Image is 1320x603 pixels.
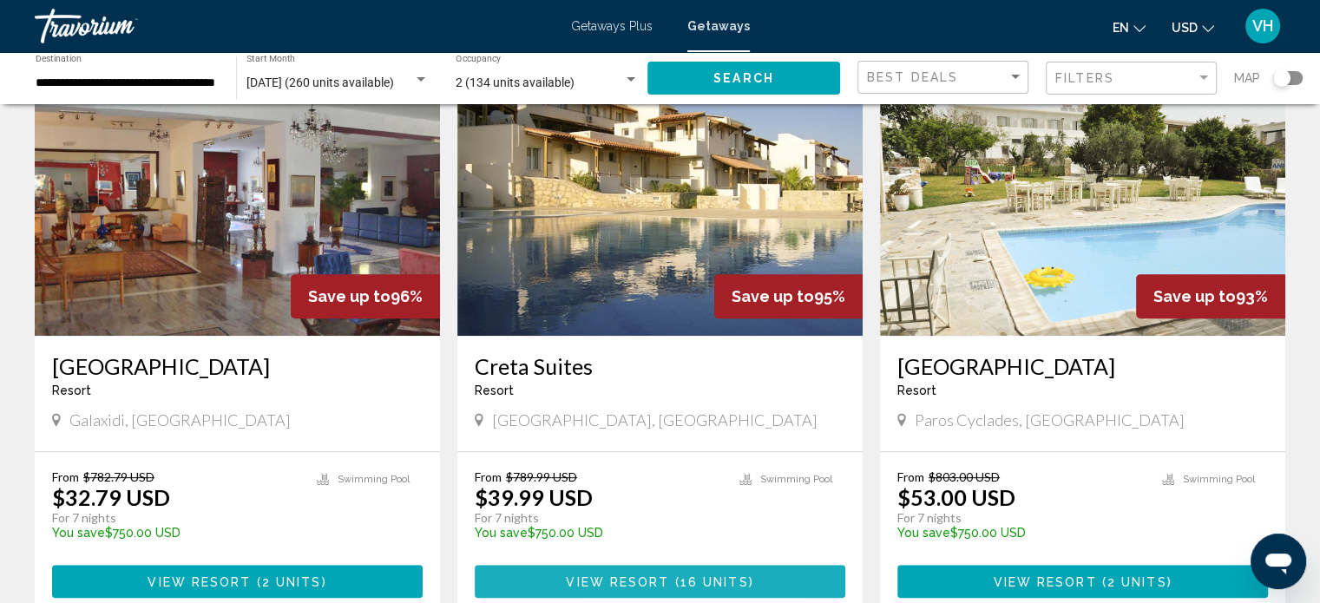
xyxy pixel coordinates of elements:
[647,62,840,94] button: Search
[475,383,514,397] span: Resort
[897,565,1268,597] button: View Resort(2 units)
[308,287,391,305] span: Save up to
[897,526,950,540] span: You save
[52,383,91,397] span: Resort
[52,510,299,526] p: For 7 nights
[52,526,299,540] p: $750.00 USD
[69,410,291,429] span: Galaxidi, [GEOGRAPHIC_DATA]
[475,484,593,510] p: $39.99 USD
[1240,8,1285,44] button: User Menu
[897,484,1015,510] p: $53.00 USD
[1136,274,1285,318] div: 93%
[252,575,327,589] span: ( )
[897,469,924,484] span: From
[897,353,1268,379] a: [GEOGRAPHIC_DATA]
[1107,575,1167,589] span: 2 units
[52,565,423,597] button: View Resort(2 units)
[897,526,1145,540] p: $750.00 USD
[35,58,440,336] img: 3822O01X.jpg
[1172,21,1198,35] span: USD
[897,510,1145,526] p: For 7 nights
[457,58,863,336] img: 6845E01X.jpg
[475,565,845,597] button: View Resort(16 units)
[1113,21,1129,35] span: en
[760,474,832,485] span: Swimming Pool
[1234,66,1260,90] span: Map
[492,410,818,429] span: [GEOGRAPHIC_DATA], [GEOGRAPHIC_DATA]
[1055,71,1114,85] span: Filters
[867,70,1023,85] mat-select: Sort by
[52,526,105,540] span: You save
[1183,474,1255,485] span: Swimming Pool
[506,469,577,484] span: $789.99 USD
[571,19,653,33] a: Getaways Plus
[475,526,722,540] p: $750.00 USD
[897,383,936,397] span: Resort
[291,274,440,318] div: 96%
[680,575,749,589] span: 16 units
[475,469,502,484] span: From
[929,469,1000,484] span: $803.00 USD
[1046,61,1217,96] button: Filter
[566,575,669,589] span: View Resort
[52,484,170,510] p: $32.79 USD
[246,75,394,89] span: [DATE] (260 units available)
[732,287,814,305] span: Save up to
[148,575,251,589] span: View Resort
[52,353,423,379] a: [GEOGRAPHIC_DATA]
[35,9,554,43] a: Travorium
[714,274,863,318] div: 95%
[880,58,1285,336] img: 4806O01X.jpg
[338,474,410,485] span: Swimming Pool
[713,72,774,86] span: Search
[262,575,322,589] span: 2 units
[475,510,722,526] p: For 7 nights
[669,575,753,589] span: ( )
[1252,17,1273,35] span: VH
[52,469,79,484] span: From
[687,19,750,33] a: Getaways
[1113,15,1146,40] button: Change language
[456,75,575,89] span: 2 (134 units available)
[993,575,1096,589] span: View Resort
[475,526,528,540] span: You save
[1153,287,1236,305] span: Save up to
[867,70,958,84] span: Best Deals
[83,469,154,484] span: $782.79 USD
[475,353,845,379] a: Creta Suites
[915,410,1185,429] span: Paros Cyclades, [GEOGRAPHIC_DATA]
[1251,534,1306,589] iframe: Кнопка для запуску вікна повідомлень
[1097,575,1172,589] span: ( )
[1172,15,1214,40] button: Change currency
